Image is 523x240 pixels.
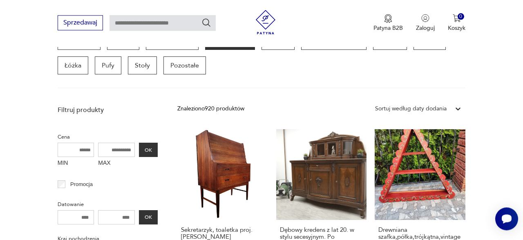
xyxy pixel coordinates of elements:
button: Patyna B2B [373,14,403,32]
button: OK [139,143,158,157]
img: Ikona medalu [384,14,392,23]
p: Zaloguj [416,24,435,32]
div: 0 [458,13,465,20]
p: Cena [58,132,158,141]
iframe: Smartsupp widget button [495,207,518,230]
p: Koszyk [448,24,465,32]
a: Ikona medaluPatyna B2B [373,14,403,32]
div: Znaleziono 920 produktów [177,104,244,113]
button: OK [139,210,158,224]
label: MIN [58,157,94,170]
a: Stoły [128,56,157,74]
a: Pozostałe [163,56,206,74]
img: Patyna - sklep z meblami i dekoracjami vintage [253,10,278,34]
a: Pufy [95,56,121,74]
button: Sprzedawaj [58,15,103,30]
button: 0Koszyk [448,14,465,32]
div: Sortuj według daty dodania [375,104,447,113]
p: Promocja [70,180,93,189]
a: Sprzedawaj [58,20,103,26]
button: Zaloguj [416,14,435,32]
p: Datowanie [58,200,158,209]
img: Ikonka użytkownika [421,14,429,22]
a: Łóżka [58,56,88,74]
button: Szukaj [201,18,211,27]
p: Patyna B2B [373,24,403,32]
img: Ikona koszyka [453,14,461,22]
p: Filtruj produkty [58,105,158,114]
label: MAX [98,157,135,170]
